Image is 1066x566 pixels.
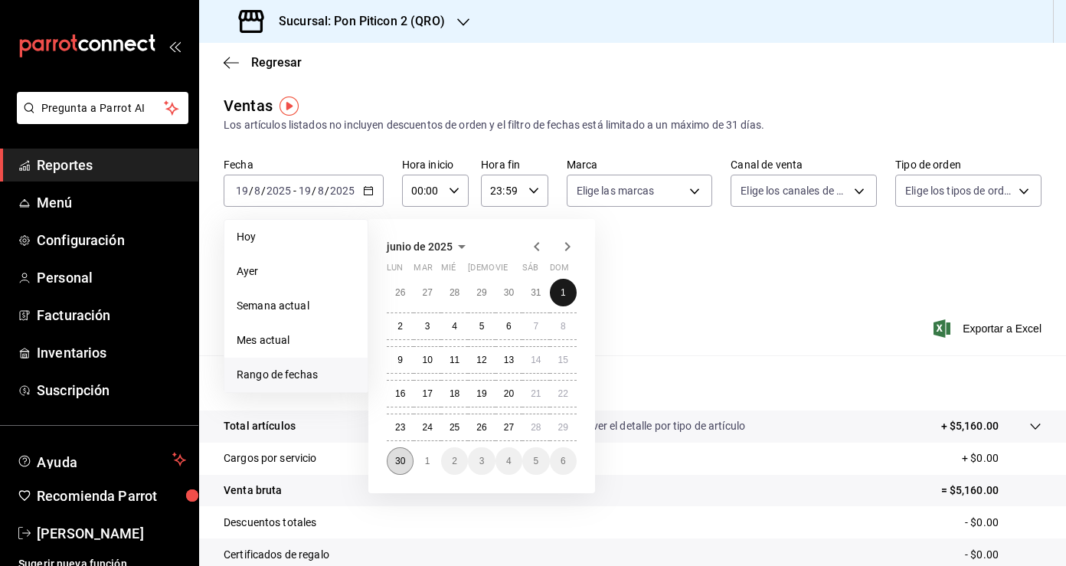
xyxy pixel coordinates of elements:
[441,312,468,340] button: 4 de junio de 2025
[425,321,430,332] abbr: 3 de junio de 2025
[937,319,1041,338] span: Exportar a Excel
[504,422,514,433] abbr: 27 de junio de 2025
[561,287,566,298] abbr: 1 de junio de 2025
[224,483,282,499] p: Venta bruta
[522,312,549,340] button: 7 de junio de 2025
[468,380,495,407] button: 19 de junio de 2025
[329,185,355,197] input: ----
[495,263,508,279] abbr: viernes
[550,380,577,407] button: 22 de junio de 2025
[414,447,440,475] button: 1 de julio de 2025
[414,263,432,279] abbr: martes
[402,159,469,170] label: Hora inicio
[237,229,355,245] span: Hoy
[468,346,495,374] button: 12 de junio de 2025
[450,287,459,298] abbr: 28 de mayo de 2025
[395,456,405,466] abbr: 30 de junio de 2025
[414,346,440,374] button: 10 de junio de 2025
[522,263,538,279] abbr: sábado
[476,287,486,298] abbr: 29 de mayo de 2025
[387,240,453,253] span: junio de 2025
[558,355,568,365] abbr: 15 de junio de 2025
[550,447,577,475] button: 6 de julio de 2025
[237,332,355,348] span: Mes actual
[325,185,329,197] span: /
[506,456,512,466] abbr: 4 de julio de 2025
[237,367,355,383] span: Rango de fechas
[261,185,266,197] span: /
[397,321,403,332] abbr: 2 de junio de 2025
[387,237,471,256] button: junio de 2025
[41,100,165,116] span: Pregunta a Parrot AI
[168,40,181,52] button: open_drawer_menu
[249,185,253,197] span: /
[533,456,538,466] abbr: 5 de julio de 2025
[387,447,414,475] button: 30 de junio de 2025
[422,422,432,433] abbr: 24 de junio de 2025
[905,183,1013,198] span: Elige los tipos de orden
[495,380,522,407] button: 20 de junio de 2025
[37,342,186,363] span: Inventarios
[504,355,514,365] abbr: 13 de junio de 2025
[422,355,432,365] abbr: 10 de junio de 2025
[504,388,514,399] abbr: 20 de junio de 2025
[397,355,403,365] abbr: 9 de junio de 2025
[251,55,302,70] span: Regresar
[522,346,549,374] button: 14 de junio de 2025
[476,388,486,399] abbr: 19 de junio de 2025
[941,483,1041,499] p: = $5,160.00
[37,305,186,326] span: Facturación
[450,388,459,399] abbr: 18 de junio de 2025
[387,263,403,279] abbr: lunes
[965,547,1041,563] p: - $0.00
[577,183,655,198] span: Elige las marcas
[550,263,569,279] abbr: domingo
[495,414,522,441] button: 27 de junio de 2025
[558,422,568,433] abbr: 29 de junio de 2025
[450,355,459,365] abbr: 11 de junio de 2025
[495,279,522,306] button: 30 de mayo de 2025
[387,380,414,407] button: 16 de junio de 2025
[280,97,299,116] img: Tooltip marker
[414,380,440,407] button: 17 de junio de 2025
[312,185,316,197] span: /
[531,355,541,365] abbr: 14 de junio de 2025
[561,321,566,332] abbr: 8 de junio de 2025
[237,298,355,314] span: Semana actual
[550,279,577,306] button: 1 de junio de 2025
[387,414,414,441] button: 23 de junio de 2025
[468,312,495,340] button: 5 de junio de 2025
[395,287,405,298] abbr: 26 de mayo de 2025
[533,321,538,332] abbr: 7 de junio de 2025
[479,321,485,332] abbr: 5 de junio de 2025
[37,155,186,175] span: Reportes
[495,312,522,340] button: 6 de junio de 2025
[414,279,440,306] button: 27 de mayo de 2025
[741,183,849,198] span: Elige los canales de venta
[895,159,1041,170] label: Tipo de orden
[531,287,541,298] abbr: 31 de mayo de 2025
[414,312,440,340] button: 3 de junio de 2025
[317,185,325,197] input: --
[550,312,577,340] button: 8 de junio de 2025
[293,185,296,197] span: -
[11,111,188,127] a: Pregunta a Parrot AI
[37,192,186,213] span: Menú
[224,515,316,531] p: Descuentos totales
[531,422,541,433] abbr: 28 de junio de 2025
[224,418,296,434] p: Total artículos
[468,263,558,279] abbr: jueves
[476,422,486,433] abbr: 26 de junio de 2025
[550,346,577,374] button: 15 de junio de 2025
[224,547,329,563] p: Certificados de regalo
[522,279,549,306] button: 31 de mayo de 2025
[506,321,512,332] abbr: 6 de junio de 2025
[224,450,317,466] p: Cargos por servicio
[298,185,312,197] input: --
[567,159,713,170] label: Marca
[395,388,405,399] abbr: 16 de junio de 2025
[941,418,999,434] p: + $5,160.00
[531,388,541,399] abbr: 21 de junio de 2025
[452,321,457,332] abbr: 4 de junio de 2025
